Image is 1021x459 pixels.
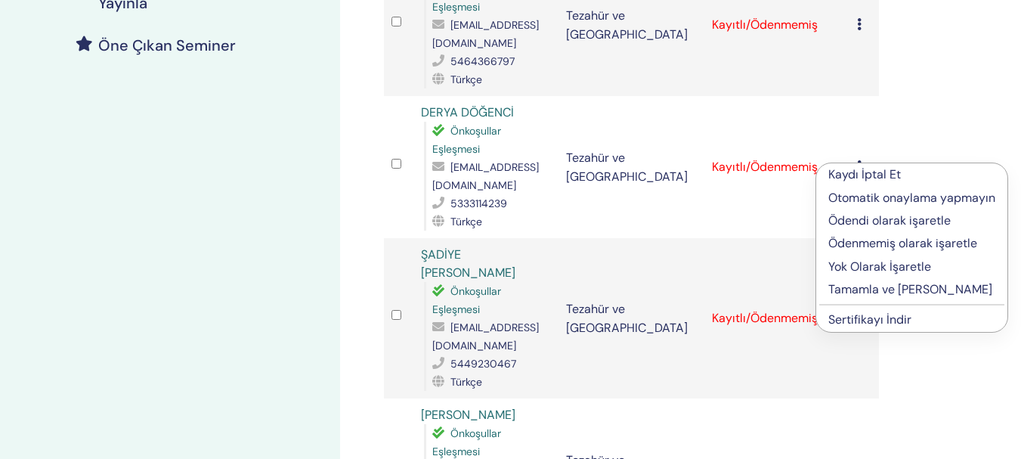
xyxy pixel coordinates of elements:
font: Türkçe [450,215,482,228]
font: 5464366797 [450,54,515,68]
font: Türkçe [450,375,482,389]
font: Önkoşullar Eşleşmesi [432,124,501,156]
font: Tezahür ve [GEOGRAPHIC_DATA] [566,301,688,336]
font: Yok Olarak İşaretle [828,259,931,274]
font: Türkçe [450,73,482,86]
font: Ödendi olarak işaretle [828,212,951,228]
font: Tezahür ve [GEOGRAPHIC_DATA] [566,8,688,42]
font: 5449230467 [450,357,516,371]
font: Önkoşullar Eşleşmesi [432,284,501,316]
font: Ödenmemiş olarak işaretle [828,235,977,251]
font: [EMAIL_ADDRESS][DOMAIN_NAME] [432,160,539,192]
a: Sertifikayı İndir [828,312,911,327]
a: DERYA DÖĞENCİ [421,104,514,120]
a: [PERSON_NAME] [421,407,515,423]
font: [EMAIL_ADDRESS][DOMAIN_NAME] [432,18,539,50]
font: Kaydı İptal Et [828,166,901,182]
font: Önkoşullar Eşleşmesi [432,426,501,458]
font: 5333114239 [450,197,507,210]
font: [EMAIL_ADDRESS][DOMAIN_NAME] [432,321,539,352]
font: Öne Çıkan Seminer [98,36,236,55]
font: Tamamla ve [PERSON_NAME] [828,281,992,297]
font: Tezahür ve [GEOGRAPHIC_DATA] [566,150,688,185]
font: Otomatik onaylama yapmayın [828,190,995,206]
a: ŞADİYE [PERSON_NAME] [421,247,515,281]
